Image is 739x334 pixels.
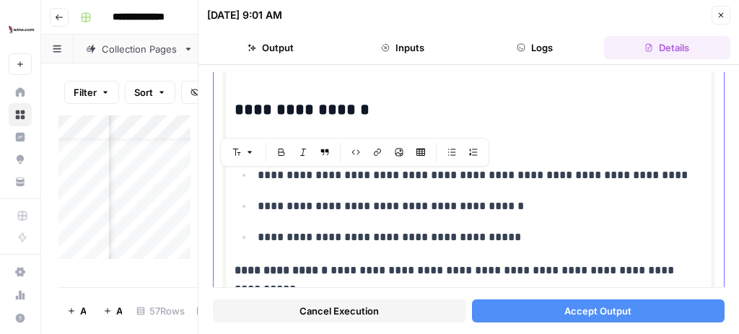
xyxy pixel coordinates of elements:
[9,17,35,43] img: Wine Logo
[74,85,97,100] span: Filter
[80,304,86,318] span: Add Row
[207,8,282,22] div: [DATE] 9:01 AM
[472,299,725,322] button: Accept Output
[58,299,95,322] button: Add Row
[134,85,153,100] span: Sort
[9,12,32,48] button: Workspace: Wine
[64,81,119,104] button: Filter
[299,304,379,318] span: Cancel Execution
[9,284,32,307] a: Usage
[102,42,178,56] div: Collection Pages
[9,81,32,104] a: Home
[9,148,32,171] a: Opportunities
[9,126,32,149] a: Insights
[191,299,280,322] div: 21/33 Columns
[207,36,333,59] button: Output
[339,36,465,59] button: Inputs
[9,307,32,330] button: Help + Support
[74,35,206,63] a: Collection Pages
[564,304,631,318] span: Accept Output
[131,299,191,322] div: 57 Rows
[9,170,32,193] a: Your Data
[9,103,32,126] a: Browse
[604,36,730,59] button: Details
[125,81,175,104] button: Sort
[116,304,122,318] span: Add 10 Rows
[95,299,131,322] button: Add 10 Rows
[472,36,598,59] button: Logs
[9,260,32,284] a: Settings
[213,299,466,322] button: Cancel Execution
